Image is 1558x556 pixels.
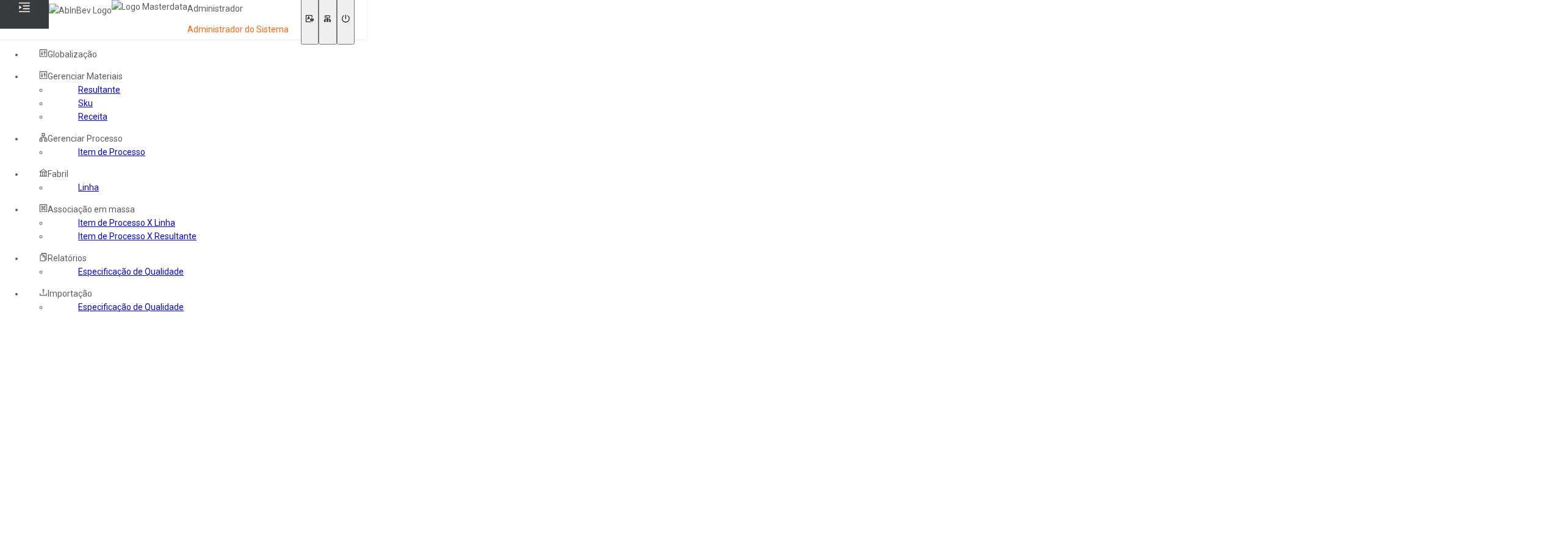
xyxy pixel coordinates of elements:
[187,24,289,36] p: Administrador do Sistema
[78,231,197,241] a: Item de Processo X Resultante
[78,182,99,192] a: Linha
[78,85,120,95] a: Resultante
[78,267,184,276] a: Especificação de Qualidade
[187,3,289,15] p: Administrador
[49,4,112,17] img: AbInBev Logo
[48,253,87,263] span: Relatórios
[78,302,184,312] a: Especificação de Qualidade
[78,112,107,121] a: Receita
[48,204,135,214] span: Associação em massa
[78,147,145,157] a: Item de Processo
[48,169,68,179] span: Fabril
[48,49,97,59] span: Globalização
[48,71,123,81] span: Gerenciar Materiais
[48,134,123,143] span: Gerenciar Processo
[48,289,92,298] span: Importação
[78,218,175,228] a: Item de Processo X Linha
[78,98,93,108] a: Sku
